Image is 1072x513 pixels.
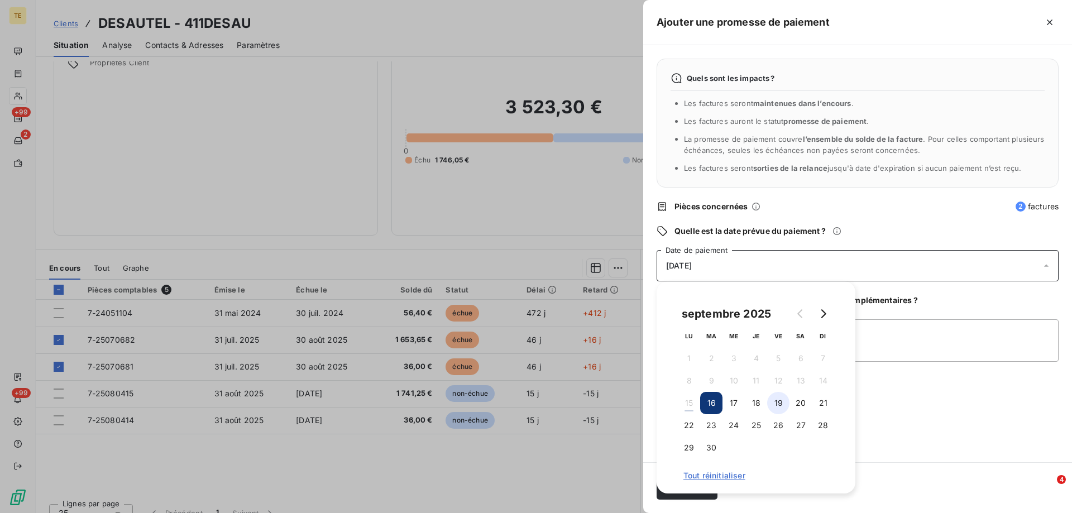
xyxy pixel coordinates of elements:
[812,347,834,370] button: 7
[700,414,722,437] button: 23
[678,305,775,323] div: septembre 2025
[722,392,745,414] button: 17
[783,117,867,126] span: promesse de paiement
[745,392,767,414] button: 18
[684,135,1045,155] span: La promesse de paiement couvre . Pour celles comportant plusieurs échéances, seules les échéances...
[812,414,834,437] button: 28
[678,437,700,459] button: 29
[1057,475,1066,484] span: 4
[678,370,700,392] button: 8
[812,325,834,347] th: dimanche
[789,414,812,437] button: 27
[753,164,827,172] span: sorties de la relance
[684,117,869,126] span: Les factures auront le statut .
[812,303,834,325] button: Go to next month
[812,392,834,414] button: 21
[666,261,692,270] span: [DATE]
[683,471,829,480] span: Tout réinitialiser
[657,15,830,30] h5: Ajouter une promesse de paiement
[789,347,812,370] button: 6
[700,347,722,370] button: 2
[678,347,700,370] button: 1
[678,325,700,347] th: lundi
[789,392,812,414] button: 20
[722,325,745,347] th: mercredi
[767,392,789,414] button: 19
[700,437,722,459] button: 30
[722,414,745,437] button: 24
[767,414,789,437] button: 26
[722,370,745,392] button: 10
[745,414,767,437] button: 25
[700,370,722,392] button: 9
[789,325,812,347] th: samedi
[684,99,854,108] span: Les factures seront .
[687,74,775,83] span: Quels sont les impacts ?
[700,392,722,414] button: 16
[678,414,700,437] button: 22
[812,370,834,392] button: 14
[1016,201,1059,212] span: factures
[767,325,789,347] th: vendredi
[789,303,812,325] button: Go to previous month
[1016,202,1026,212] span: 2
[767,347,789,370] button: 5
[767,370,789,392] button: 12
[753,99,851,108] span: maintenues dans l’encours
[789,370,812,392] button: 13
[674,226,826,237] span: Quelle est la date prévue du paiement ?
[678,392,700,414] button: 15
[745,325,767,347] th: jeudi
[745,347,767,370] button: 4
[700,325,722,347] th: mardi
[684,164,1021,172] span: Les factures seront jusqu'à date d'expiration si aucun paiement n’est reçu.
[674,201,748,212] span: Pièces concernées
[1034,475,1061,502] iframe: Intercom live chat
[722,347,745,370] button: 3
[745,370,767,392] button: 11
[803,135,923,143] span: l’ensemble du solde de la facture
